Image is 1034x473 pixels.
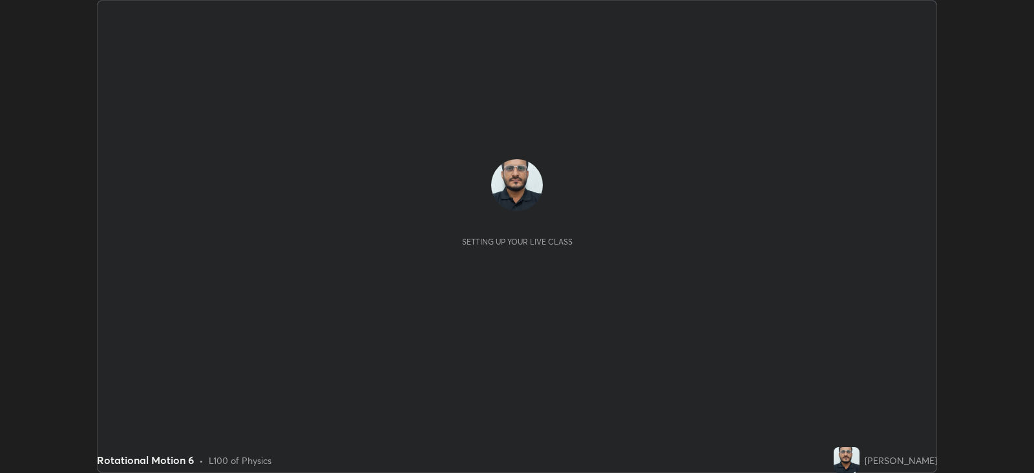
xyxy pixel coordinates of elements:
div: [PERSON_NAME] [865,454,937,467]
div: • [199,454,204,467]
div: Rotational Motion 6 [97,452,194,468]
div: Setting up your live class [462,237,573,247]
img: ae44d311f89a4d129b28677b09dffed2.jpg [834,447,860,473]
div: L100 of Physics [209,454,271,467]
img: ae44d311f89a4d129b28677b09dffed2.jpg [491,159,543,211]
